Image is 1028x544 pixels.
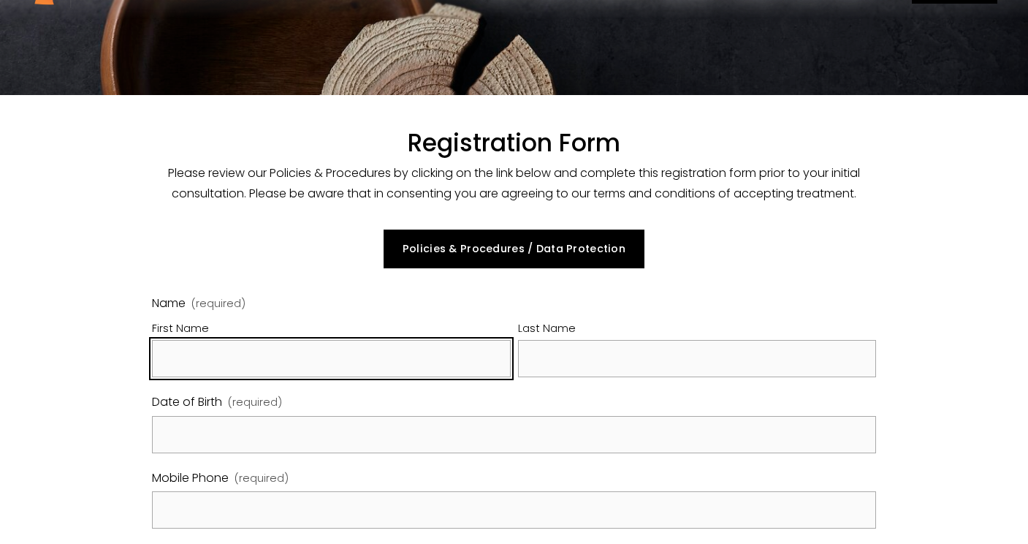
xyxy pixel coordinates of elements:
[152,468,229,489] span: Mobile Phone
[152,320,511,340] div: First Name
[235,469,289,488] span: (required)
[152,163,877,205] p: Please review our Policies & Procedures by clicking on the link below and complete this registrat...
[152,129,877,159] h1: Registration Form
[152,392,222,413] span: Date of Birth
[518,320,877,340] div: Last Name
[384,230,645,268] a: Policies & Procedures / Data Protection
[152,293,186,314] span: Name
[228,393,282,412] span: (required)
[191,298,245,309] span: (required)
